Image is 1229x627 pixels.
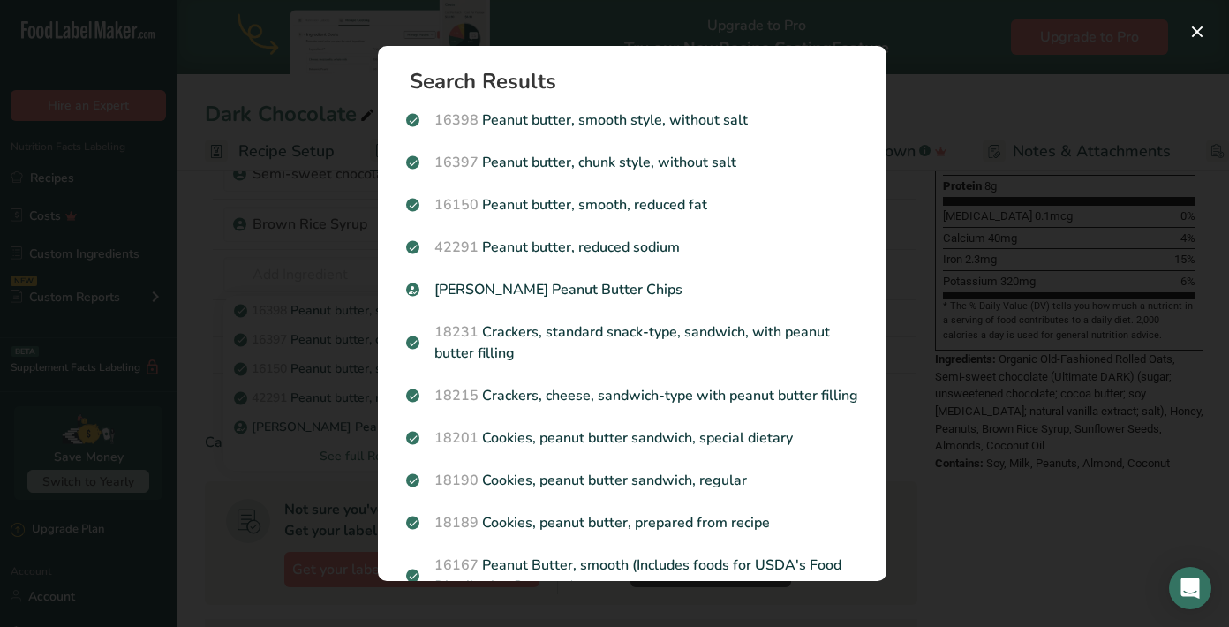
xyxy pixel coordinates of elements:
span: 18189 [434,513,479,533]
p: Cookies, peanut butter sandwich, regular [406,470,858,491]
span: 18201 [434,428,479,448]
p: Peanut butter, reduced sodium [406,237,858,258]
p: Cookies, peanut butter, prepared from recipe [406,512,858,533]
p: Peanut butter, chunk style, without salt [406,152,858,173]
span: 18231 [434,322,479,342]
span: 16167 [434,555,479,575]
span: 18190 [434,471,479,490]
span: 18215 [434,386,479,405]
p: Peanut butter, smooth, reduced fat [406,194,858,215]
h1: Search Results [410,71,869,92]
p: Peanut butter, smooth style, without salt [406,110,858,131]
p: Crackers, standard snack-type, sandwich, with peanut butter filling [406,321,858,364]
p: [PERSON_NAME] Peanut Butter Chips [406,279,858,300]
span: 16397 [434,153,479,172]
span: 16150 [434,195,479,215]
span: 42291 [434,238,479,257]
div: Open Intercom Messenger [1169,567,1211,609]
span: 16398 [434,110,479,130]
p: Crackers, cheese, sandwich-type with peanut butter filling [406,385,858,406]
p: Cookies, peanut butter sandwich, special dietary [406,427,858,449]
p: Peanut Butter, smooth (Includes foods for USDA's Food Distribution Program) [406,555,858,597]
